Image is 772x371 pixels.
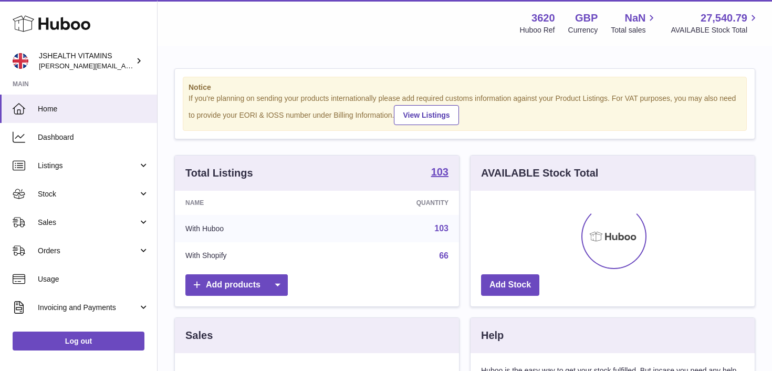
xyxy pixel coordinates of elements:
a: NaN Total sales [611,11,658,35]
div: JSHEALTH VITAMINS [39,51,133,71]
td: With Shopify [175,242,328,270]
span: Stock [38,189,138,199]
div: Currency [568,25,598,35]
strong: GBP [575,11,598,25]
span: Invoicing and Payments [38,303,138,313]
td: With Huboo [175,215,328,242]
img: francesca@jshealthvitamins.com [13,53,28,69]
strong: 103 [431,167,448,177]
span: AVAILABLE Stock Total [671,25,759,35]
span: Listings [38,161,138,171]
a: 66 [439,251,448,260]
a: Add Stock [481,274,539,296]
th: Name [175,191,328,215]
span: Sales [38,218,138,228]
span: Home [38,104,149,114]
th: Quantity [328,191,459,215]
a: Add products [185,274,288,296]
strong: 3620 [531,11,555,25]
span: [PERSON_NAME][EMAIL_ADDRESS][DOMAIN_NAME] [39,61,211,70]
span: NaN [624,11,645,25]
div: Huboo Ref [520,25,555,35]
div: If you're planning on sending your products internationally please add required customs informati... [189,94,741,125]
span: Total sales [611,25,658,35]
span: 27,540.79 [701,11,747,25]
a: 27,540.79 AVAILABLE Stock Total [671,11,759,35]
h3: Help [481,328,504,343]
span: Usage [38,274,149,284]
strong: Notice [189,83,741,92]
a: 103 [434,224,448,233]
span: Dashboard [38,132,149,142]
h3: AVAILABLE Stock Total [481,166,598,180]
a: View Listings [394,105,458,125]
span: Orders [38,246,138,256]
h3: Total Listings [185,166,253,180]
a: Log out [13,332,144,351]
a: 103 [431,167,448,179]
h3: Sales [185,328,213,343]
